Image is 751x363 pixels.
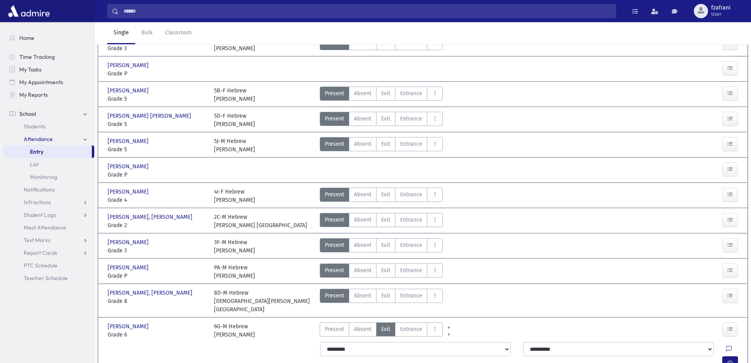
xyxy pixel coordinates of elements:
[214,263,255,280] div: PA-M Hebrew [PERSON_NAME]
[400,115,422,123] span: Entrance
[325,190,344,199] span: Present
[354,266,371,275] span: Absent
[3,246,94,259] a: Report Cards
[3,145,92,158] a: Entry
[3,221,94,234] a: Meal Attendance
[108,61,150,70] span: [PERSON_NAME]
[320,263,443,280] div: AttTypes
[354,325,371,333] span: Absent
[400,325,422,333] span: Entrance
[3,88,94,101] a: My Reports
[214,87,255,103] div: 5B-F Hebrew [PERSON_NAME]
[711,5,731,11] span: fzafrani
[354,292,371,300] span: Absent
[3,63,94,76] a: My Tasks
[19,53,55,60] span: Time Tracking
[108,112,193,120] span: [PERSON_NAME] [PERSON_NAME]
[3,196,94,209] a: Infractions
[3,76,94,88] a: My Appointments
[108,289,194,297] span: [PERSON_NAME], [PERSON_NAME]
[3,158,94,171] a: List
[214,137,255,154] div: 5J-M Hebrew [PERSON_NAME]
[381,325,390,333] span: Exit
[325,325,344,333] span: Present
[108,171,206,179] span: Grade P
[30,173,57,181] span: Monitoring
[320,188,443,204] div: AttTypes
[354,216,371,224] span: Absent
[24,262,58,269] span: PTC Schedule
[108,322,150,331] span: [PERSON_NAME]
[3,171,94,183] a: Monitoring
[325,216,344,224] span: Present
[381,241,390,249] span: Exit
[214,289,313,314] div: 8D-M Hebrew [DEMOGRAPHIC_DATA][PERSON_NAME][GEOGRAPHIC_DATA]
[325,115,344,123] span: Present
[381,292,390,300] span: Exit
[214,188,255,204] div: 4I-F Hebrew [PERSON_NAME]
[320,87,443,103] div: AttTypes
[19,110,36,117] span: School
[214,112,255,128] div: 5D-F Hebrew [PERSON_NAME]
[24,199,51,206] span: Infractions
[320,213,443,229] div: AttTypes
[108,120,206,128] span: Grade 5
[108,246,206,255] span: Grade 3
[119,4,616,18] input: Search
[320,289,443,314] div: AttTypes
[354,89,371,98] span: Absent
[108,87,150,95] span: [PERSON_NAME]
[108,145,206,154] span: Grade 5
[24,237,50,244] span: Test Marks
[24,135,53,143] span: Attendance
[381,115,390,123] span: Exit
[107,22,135,44] a: Single
[381,140,390,148] span: Exit
[3,272,94,284] a: Teacher Schedule
[108,221,206,229] span: Grade 2
[400,266,422,275] span: Entrance
[214,238,255,255] div: 3F-M Hebrew [PERSON_NAME]
[108,297,206,305] span: Grade 8
[325,140,344,148] span: Present
[325,266,344,275] span: Present
[3,107,94,120] a: School
[320,322,443,339] div: AttTypes
[3,183,94,196] a: Notifications
[19,34,34,41] span: Home
[325,241,344,249] span: Present
[400,241,422,249] span: Entrance
[3,234,94,246] a: Test Marks
[108,44,206,53] span: Grade 3
[354,190,371,199] span: Absent
[108,272,206,280] span: Grade P
[108,238,150,246] span: [PERSON_NAME]
[3,51,94,63] a: Time Tracking
[354,140,371,148] span: Absent
[214,213,307,229] div: 2C-M Hebrew [PERSON_NAME] [GEOGRAPHIC_DATA]
[108,188,150,196] span: [PERSON_NAME]
[320,112,443,128] div: AttTypes
[19,91,48,98] span: My Reports
[400,190,422,199] span: Entrance
[108,331,206,339] span: Grade 6
[400,140,422,148] span: Entrance
[24,275,68,282] span: Teacher Schedule
[108,70,206,78] span: Grade P
[325,89,344,98] span: Present
[3,120,94,133] a: Students
[400,89,422,98] span: Entrance
[711,11,731,17] span: User
[381,89,390,98] span: Exit
[19,66,41,73] span: My Tasks
[6,3,52,19] img: AdmirePro
[108,196,206,204] span: Grade 4
[3,32,94,44] a: Home
[24,224,66,231] span: Meal Attendance
[381,266,390,275] span: Exit
[108,95,206,103] span: Grade 5
[381,190,390,199] span: Exit
[24,249,57,256] span: Report Cards
[135,22,159,44] a: Bulk
[381,216,390,224] span: Exit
